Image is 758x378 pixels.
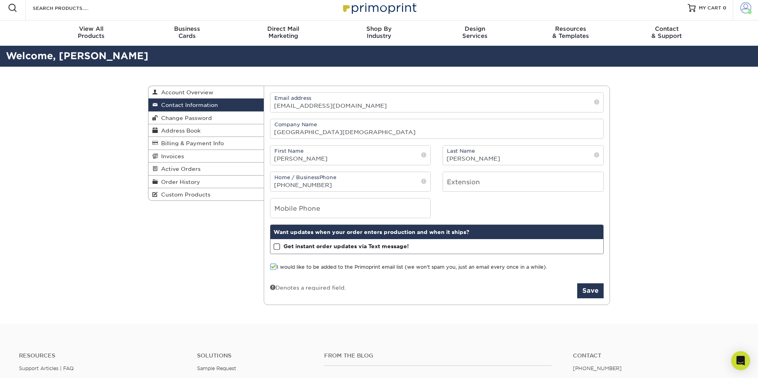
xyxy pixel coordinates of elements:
span: Active Orders [158,166,201,172]
span: Resources [523,25,619,32]
a: Address Book [148,124,264,137]
span: Contact [619,25,715,32]
div: Cards [139,25,235,39]
span: Business [139,25,235,32]
span: Account Overview [158,89,213,95]
div: Products [43,25,139,39]
span: Billing & Payment Info [158,140,224,146]
a: View AllProducts [43,21,139,46]
a: BusinessCards [139,21,235,46]
a: Resources& Templates [523,21,619,46]
a: Contact Information [148,99,264,111]
label: I would like to be added to the Primoprint email list (we won't spam you, just an email every onc... [270,264,547,271]
div: & Templates [523,25,619,39]
a: Change Password [148,112,264,124]
div: & Support [619,25,715,39]
button: Save [577,283,604,298]
div: Industry [331,25,427,39]
a: Shop ByIndustry [331,21,427,46]
div: Marketing [235,25,331,39]
div: Open Intercom Messenger [731,351,750,370]
a: Custom Products [148,188,264,200]
span: Custom Products [158,191,210,198]
iframe: Google Customer Reviews [2,354,67,375]
a: [PHONE_NUMBER] [573,365,622,371]
a: Billing & Payment Info [148,137,264,150]
span: Direct Mail [235,25,331,32]
a: Order History [148,176,264,188]
span: 0 [723,5,726,11]
span: Shop By [331,25,427,32]
span: Order History [158,179,200,185]
a: Invoices [148,150,264,163]
h4: Resources [19,352,185,359]
div: Want updates when your order enters production and when it ships? [270,225,604,239]
a: Contact [573,352,739,359]
span: Design [427,25,523,32]
span: Change Password [158,115,212,121]
a: Account Overview [148,86,264,99]
input: SEARCH PRODUCTS..... [32,3,109,13]
span: MY CART [699,5,721,11]
span: Contact Information [158,102,218,108]
a: Active Orders [148,163,264,175]
div: Services [427,25,523,39]
span: Address Book [158,127,201,134]
a: Direct MailMarketing [235,21,331,46]
span: View All [43,25,139,32]
a: Contact& Support [619,21,715,46]
strong: Get instant order updates via Text message! [283,243,409,249]
a: DesignServices [427,21,523,46]
span: Invoices [158,153,184,159]
h4: Solutions [197,352,312,359]
div: Denotes a required field. [270,283,346,292]
a: Sample Request [197,365,236,371]
h4: From the Blog [324,352,552,359]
